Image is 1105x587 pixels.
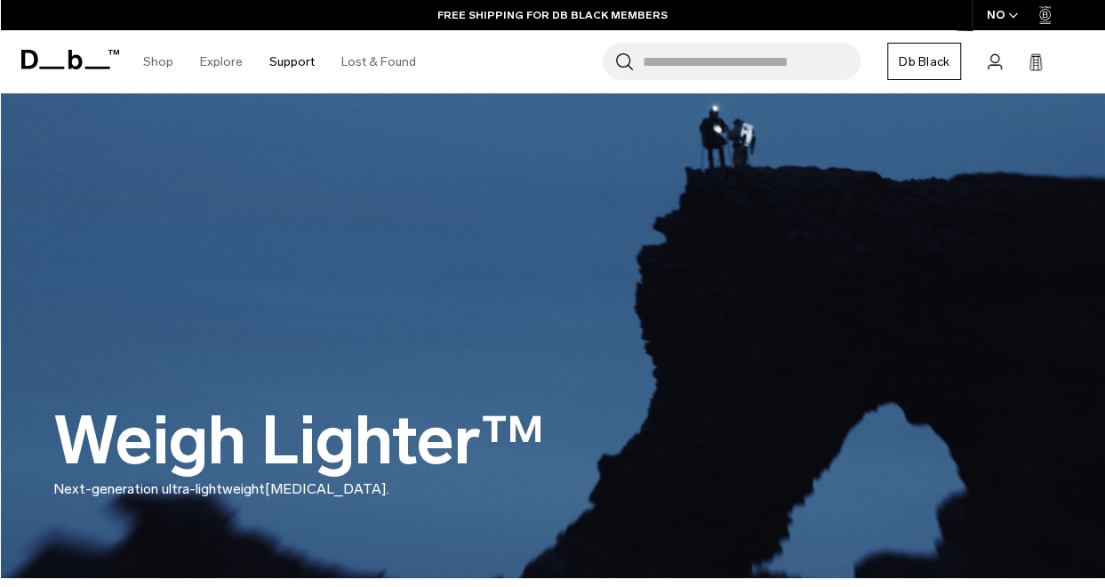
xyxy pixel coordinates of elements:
a: Shop [143,30,173,93]
span: [MEDICAL_DATA]. [265,480,389,497]
a: Db Black [887,43,961,80]
a: FREE SHIPPING FOR DB BLACK MEMBERS [437,7,668,23]
a: Lost & Found [341,30,416,93]
nav: Main Navigation [130,30,429,93]
h1: Weigh Lighter™ [53,405,545,478]
a: Support [269,30,315,93]
a: Explore [200,30,243,93]
span: Next-generation ultra-lightweight [53,480,265,497]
